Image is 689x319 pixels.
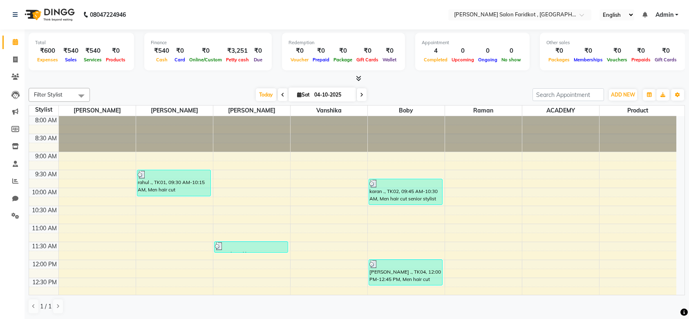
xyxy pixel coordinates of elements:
[354,46,380,56] div: ₹0
[380,46,398,56] div: ₹0
[354,57,380,63] span: Gift Cards
[609,89,637,101] button: ADD NEW
[63,57,79,63] span: Sales
[82,57,104,63] span: Services
[369,260,442,285] div: [PERSON_NAME] ., TK04, 12:00 PM-12:45 PM, Men hair cut
[629,46,653,56] div: ₹0
[605,57,629,63] span: Vouchers
[30,188,58,197] div: 10:00 AM
[31,260,58,269] div: 12:00 PM
[655,11,673,19] span: Admin
[82,46,104,56] div: ₹540
[30,242,58,251] div: 11:30 AM
[35,39,128,46] div: Total
[331,46,354,56] div: ₹0
[256,88,276,101] span: Today
[34,134,58,143] div: 8:30 AM
[172,46,187,56] div: ₹0
[291,106,367,116] span: vanshika
[289,46,311,56] div: ₹0
[368,106,445,116] span: boby
[572,57,605,63] span: Memberships
[311,46,331,56] div: ₹0
[90,3,126,26] b: 08047224946
[380,57,398,63] span: Wallet
[422,46,450,56] div: 4
[151,46,172,56] div: ₹540
[104,57,128,63] span: Products
[35,46,60,56] div: ₹600
[289,39,398,46] div: Redemption
[215,242,288,252] div: nanender pal kaur, TK03, 11:30 AM-11:50 AM, Eyebrow
[34,170,58,179] div: 9:30 AM
[289,57,311,63] span: Voucher
[476,46,499,56] div: 0
[422,57,450,63] span: Completed
[60,46,82,56] div: ₹540
[34,91,63,98] span: Filter Stylist
[499,46,523,56] div: 0
[224,57,251,63] span: Petty cash
[572,46,605,56] div: ₹0
[30,206,58,215] div: 10:30 AM
[522,106,599,116] span: ACADEMY
[422,39,523,46] div: Appointment
[59,106,136,116] span: [PERSON_NAME]
[532,88,604,101] input: Search Appointment
[499,57,523,63] span: No show
[21,3,77,26] img: logo
[546,46,572,56] div: ₹0
[295,92,312,98] span: Sat
[172,57,187,63] span: Card
[104,46,128,56] div: ₹0
[187,57,224,63] span: Online/Custom
[213,106,290,116] span: [PERSON_NAME]
[251,46,265,56] div: ₹0
[151,39,265,46] div: Finance
[34,152,58,161] div: 9:00 AM
[34,116,58,125] div: 8:00 AM
[450,46,476,56] div: 0
[445,106,522,116] span: raman
[605,46,629,56] div: ₹0
[136,106,213,116] span: [PERSON_NAME]
[450,57,476,63] span: Upcoming
[600,106,677,116] span: Product
[137,170,210,196] div: rahul ., TK01, 09:30 AM-10:15 AM, Men hair cut
[312,89,353,101] input: 2025-10-04
[546,57,572,63] span: Packages
[476,57,499,63] span: Ongoing
[224,46,251,56] div: ₹3,251
[252,57,264,63] span: Due
[40,302,51,311] span: 1 / 1
[546,39,679,46] div: Other sales
[653,46,679,56] div: ₹0
[311,57,331,63] span: Prepaid
[629,57,653,63] span: Prepaids
[30,224,58,233] div: 11:00 AM
[187,46,224,56] div: ₹0
[154,57,170,63] span: Cash
[653,57,679,63] span: Gift Cards
[35,57,60,63] span: Expenses
[369,179,442,204] div: karan ., TK02, 09:45 AM-10:30 AM, Men hair cut senior stylist
[611,92,635,98] span: ADD NEW
[29,106,58,114] div: Stylist
[31,278,58,287] div: 12:30 PM
[331,57,354,63] span: Package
